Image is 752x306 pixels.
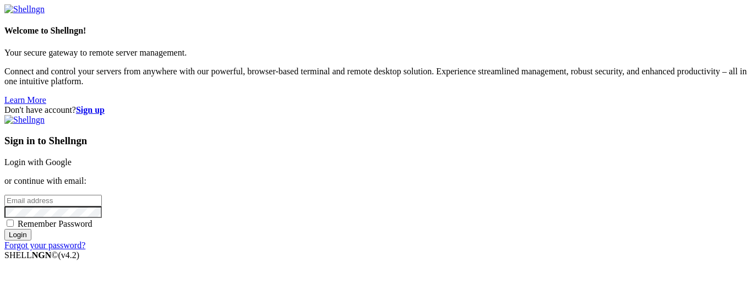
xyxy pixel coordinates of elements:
[18,219,92,228] span: Remember Password
[4,67,748,86] p: Connect and control your servers from anywhere with our powerful, browser-based terminal and remo...
[4,26,748,36] h4: Welcome to Shellngn!
[76,105,105,114] a: Sign up
[32,250,52,260] b: NGN
[7,220,14,227] input: Remember Password
[4,250,79,260] span: SHELL ©
[4,48,748,58] p: Your secure gateway to remote server management.
[4,229,31,241] input: Login
[4,241,85,250] a: Forgot your password?
[4,95,46,105] a: Learn More
[4,105,748,115] div: Don't have account?
[4,195,102,206] input: Email address
[4,157,72,167] a: Login with Google
[4,115,45,125] img: Shellngn
[4,4,45,14] img: Shellngn
[58,250,80,260] span: 4.2.0
[4,135,748,147] h3: Sign in to Shellngn
[4,176,748,186] p: or continue with email:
